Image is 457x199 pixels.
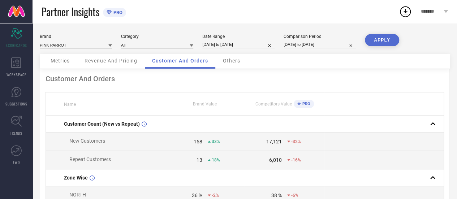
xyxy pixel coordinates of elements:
input: Select date range [202,41,275,48]
div: Comparison Period [284,34,356,39]
span: Competitors Value [255,101,292,107]
div: 17,121 [266,139,282,144]
div: Customer And Orders [46,74,444,83]
span: Revenue And Pricing [85,58,137,64]
div: 36 % [192,192,202,198]
span: PRO [112,10,122,15]
span: 33% [212,139,220,144]
div: 13 [197,157,202,163]
span: -32% [291,139,301,144]
span: New Customers [69,138,105,144]
div: Date Range [202,34,275,39]
div: 38 % [271,192,282,198]
div: Brand [40,34,112,39]
span: Zone Wise [64,175,88,181]
span: Brand Value [193,101,217,107]
span: FWD [13,160,20,165]
span: Customer Count (New vs Repeat) [64,121,140,127]
span: SCORECARDS [6,43,27,48]
span: -6% [291,193,298,198]
button: APPLY [365,34,399,46]
input: Select comparison period [284,41,356,48]
span: Partner Insights [42,4,99,19]
span: 18% [212,157,220,163]
span: NORTH [69,192,86,198]
span: -16% [291,157,301,163]
span: TRENDS [10,130,22,136]
div: Open download list [399,5,412,18]
span: Name [64,102,76,107]
span: Others [223,58,240,64]
div: 6,010 [269,157,282,163]
span: PRO [301,101,310,106]
span: -2% [212,193,219,198]
span: WORKSPACE [7,72,26,77]
span: SUGGESTIONS [5,101,27,107]
span: Customer And Orders [152,58,208,64]
div: 158 [194,139,202,144]
span: Repeat Customers [69,156,111,162]
div: Category [121,34,193,39]
span: Metrics [51,58,70,64]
